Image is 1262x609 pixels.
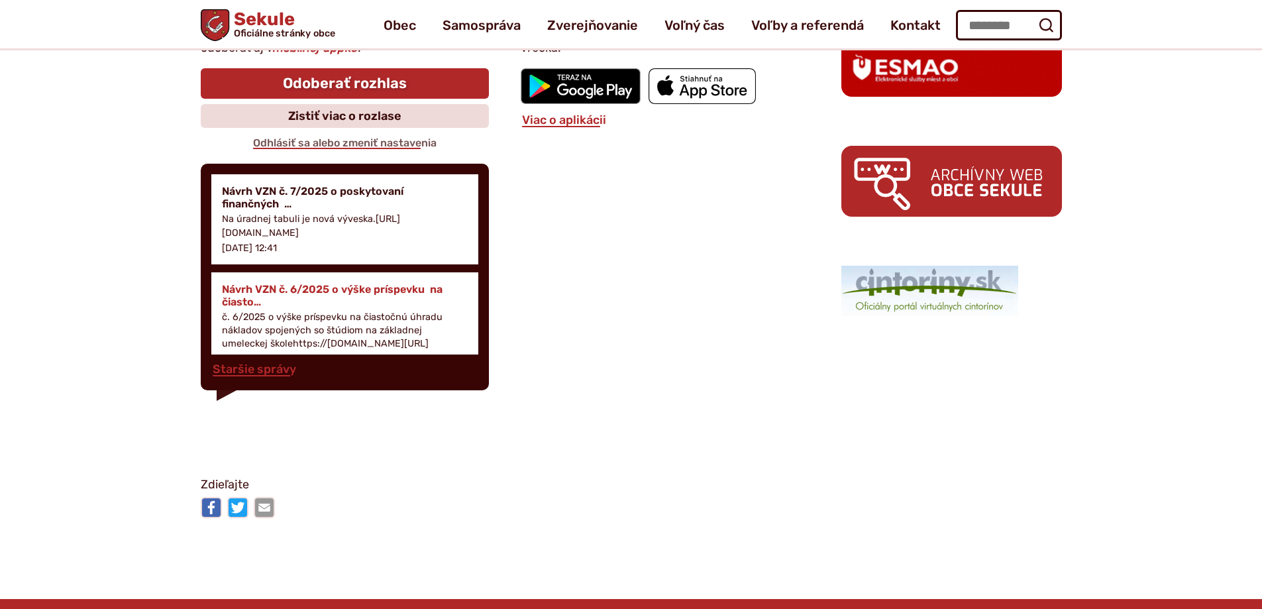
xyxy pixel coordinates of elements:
a: Zverejňovanie [547,7,638,44]
a: Logo Sekule, prejsť na domovskú stránku. [201,9,335,41]
strong: mobilnej appke [273,40,358,55]
h4: Návrh VZN č. 7/2025 o poskytovaní finančných … [222,185,468,210]
img: Zdieľať na Facebooku [201,497,222,518]
a: Obec [384,7,416,44]
h4: Návrh VZN č. 6/2025 o výške príspevku na čiasto… [222,283,468,308]
img: 1.png [841,266,1018,316]
span: Oficiálne stránky obce [233,28,335,38]
a: Staršie správy [211,362,297,376]
a: Samospráva [443,7,521,44]
img: Prejsť na domovskú stránku [201,9,229,41]
h1: Sekule [229,11,335,38]
a: Voľný čas [664,7,725,44]
p: Na úradnej tabuli je nová výveska.[URL][DOMAIN_NAME] [222,213,468,239]
a: Kontakt [890,7,941,44]
img: Zdieľať na Twitteri [227,497,248,518]
p: [DATE] 12:40 [222,354,279,365]
p: Zdieľajte [201,475,1062,495]
a: Odoberať rozhlas [201,68,490,99]
a: Odhlásiť sa alebo zmeniť nastavenia [252,137,438,149]
img: Zdieľať e-mailom [254,497,275,518]
p: č. 6/2025 o výške príspevku na čiastočnú úhradu nákladov spojených so štúdiom na základnej umelec... [222,311,468,351]
a: Návrh VZN č. 6/2025 o výške príspevku na čiasto… č. 6/2025 o výške príspevku na čiastočnú úhradu ... [211,272,479,376]
p: [DATE] 12:41 [222,243,277,254]
a: Návrh VZN č. 7/2025 o poskytovaní finančných … Na úradnej tabuli je nová výveska.[URL][DOMAIN_NAM... [211,174,479,264]
a: Zistiť viac o rozlase [201,104,490,128]
img: Prejsť na mobilnú aplikáciu Sekule v službe Google Play [521,68,641,104]
a: Voľby a referendá [751,7,864,44]
a: Viac o aplikácii [521,113,607,127]
img: Prejsť na mobilnú aplikáciu Sekule v App Store [649,68,756,104]
img: archiv.png [841,146,1061,217]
